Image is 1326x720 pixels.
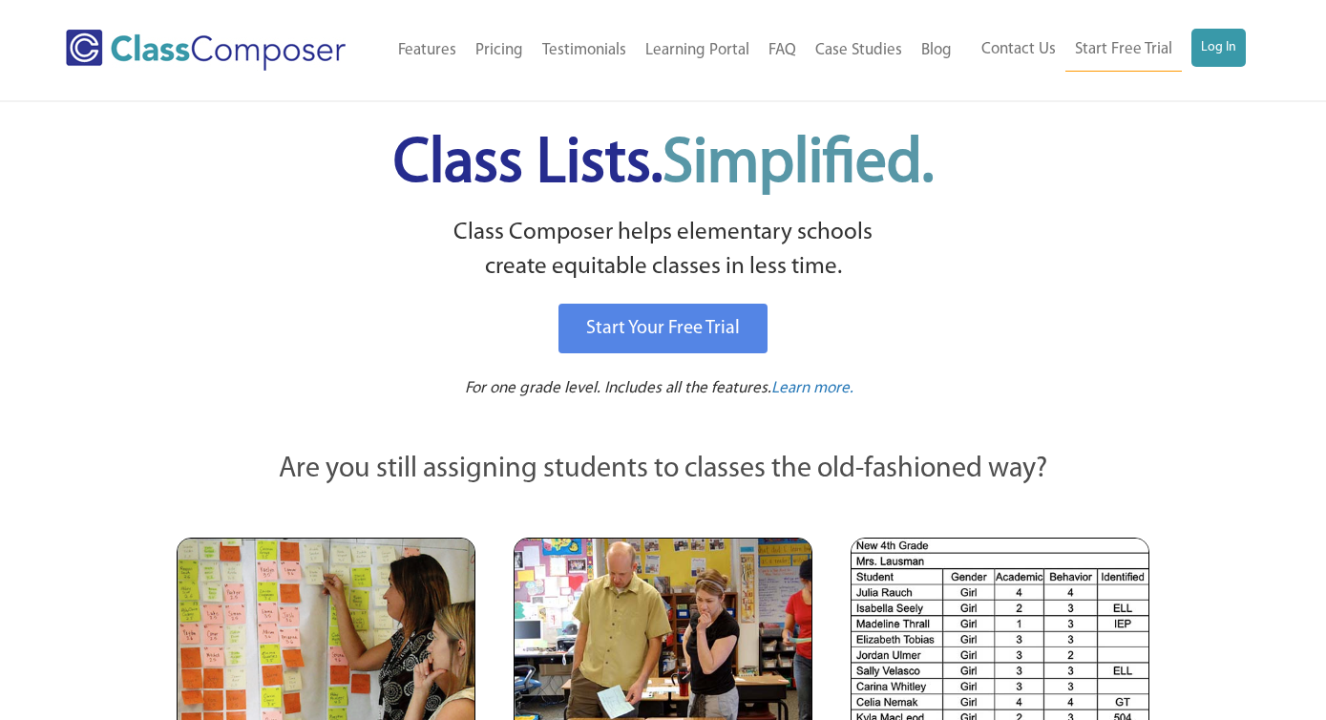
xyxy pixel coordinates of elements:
[389,30,466,72] a: Features
[465,380,771,396] span: For one grade level. Includes all the features.
[1191,29,1246,67] a: Log In
[466,30,533,72] a: Pricing
[636,30,759,72] a: Learning Portal
[174,216,1153,286] p: Class Composer helps elementary schools create equitable classes in less time.
[558,304,768,353] a: Start Your Free Trial
[771,377,853,401] a: Learn more.
[759,30,806,72] a: FAQ
[533,30,636,72] a: Testimonials
[771,380,853,396] span: Learn more.
[379,30,961,72] nav: Header Menu
[972,29,1065,71] a: Contact Us
[1065,29,1182,72] a: Start Free Trial
[586,319,740,338] span: Start Your Free Trial
[806,30,912,72] a: Case Studies
[912,30,961,72] a: Blog
[663,134,934,196] span: Simplified.
[393,134,934,196] span: Class Lists.
[961,29,1246,72] nav: Header Menu
[177,449,1150,491] p: Are you still assigning students to classes the old-fashioned way?
[66,30,346,71] img: Class Composer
